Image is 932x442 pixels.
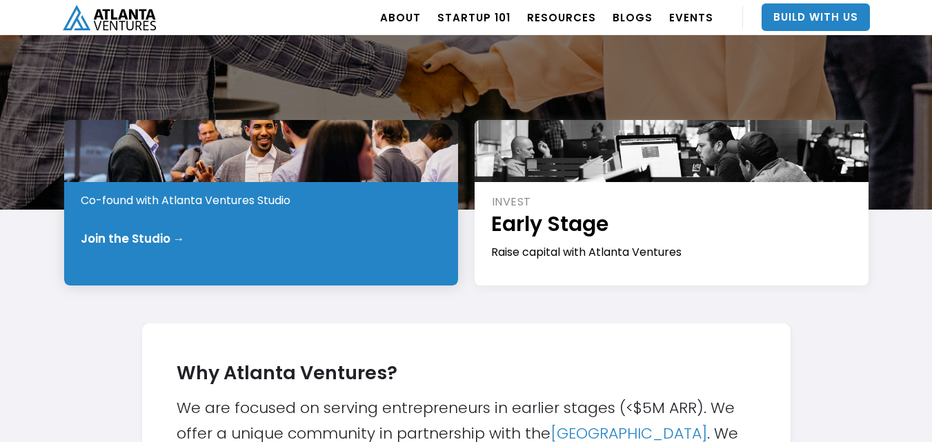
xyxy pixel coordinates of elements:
[81,232,185,245] div: Join the Studio →
[491,210,853,238] h1: Early Stage
[491,245,853,260] div: Raise capital with Atlanta Ventures
[475,120,869,285] a: INVESTEarly StageRaise capital with Atlanta Ventures
[762,3,870,31] a: Build With Us
[64,120,458,285] a: STARTPre-IdeaCo-found with Atlanta Ventures StudioJoin the Studio →
[81,193,443,208] div: Co-found with Atlanta Ventures Studio
[492,194,853,210] div: INVEST
[177,360,397,385] strong: Why Atlanta Ventures?
[81,158,443,186] h1: Pre-Idea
